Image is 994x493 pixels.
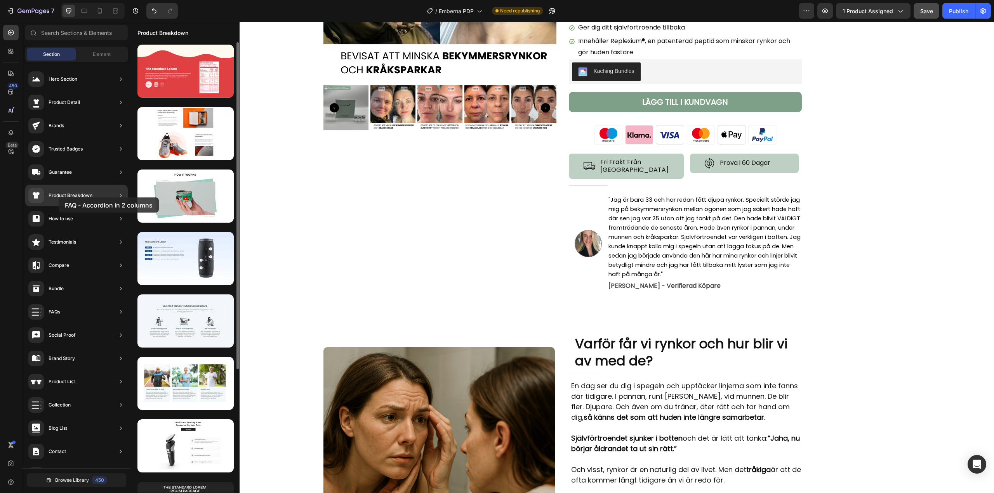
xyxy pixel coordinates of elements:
[49,261,69,269] div: Compare
[968,455,986,474] div: Open Intercom Messenger
[49,122,64,130] div: Brands
[146,3,178,19] div: Undo/Redo
[93,51,111,58] span: Element
[27,473,126,487] button: Browse Library450
[843,7,893,15] span: 1 product assigned
[49,355,75,362] div: Brand Story
[49,285,64,292] div: Bundle
[435,7,437,15] span: /
[49,424,67,432] div: Blog List
[49,308,60,316] div: FAQs
[92,476,107,484] div: 450
[51,6,54,16] p: 7
[49,99,80,106] div: Product Detail
[49,145,83,153] div: Trusted Badges
[920,8,933,14] span: Save
[49,378,75,386] div: Product List
[914,3,939,19] button: Save
[7,83,19,89] div: 450
[55,477,89,484] span: Browse Library
[6,142,19,148] div: Beta
[49,168,72,176] div: Guarantee
[439,7,474,15] span: Emberna PDP
[49,75,77,83] div: Hero Section
[49,448,66,455] div: Contact
[836,3,911,19] button: 1 product assigned
[500,7,540,14] span: Need republishing
[49,215,73,223] div: How to use
[49,331,76,339] div: Social Proof
[49,401,71,409] div: Collection
[3,3,58,19] button: 7
[942,3,975,19] button: Publish
[949,7,968,15] div: Publish
[43,51,60,58] span: Section
[49,192,92,199] div: Product Breakdown
[131,22,994,493] iframe: Design area
[49,238,76,246] div: Testimonials
[25,25,128,40] input: Search Sections & Elements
